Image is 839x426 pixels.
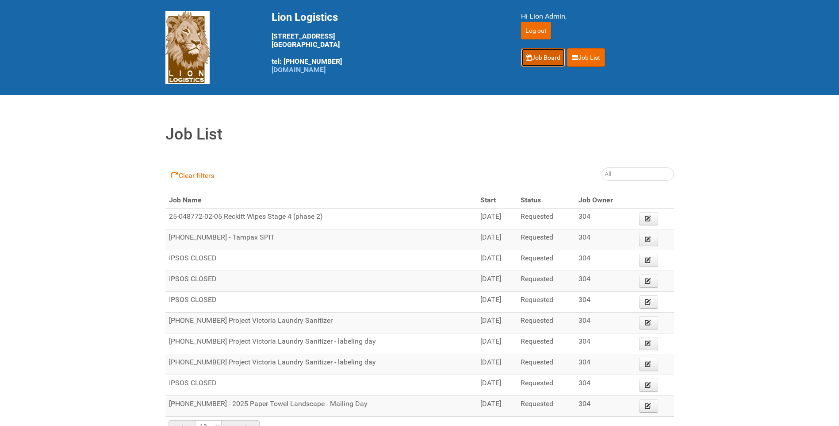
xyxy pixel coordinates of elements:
[575,354,636,375] td: 304
[521,48,565,67] a: Job Board
[575,375,636,396] td: 304
[272,11,499,74] div: [STREET_ADDRESS] [GEOGRAPHIC_DATA] tel: [PHONE_NUMBER]
[567,48,605,67] a: Job List
[477,375,517,396] td: [DATE]
[601,167,674,181] input: All
[169,196,202,204] span: Job Name
[575,292,636,313] td: 304
[517,229,575,250] td: Requested
[477,354,517,375] td: [DATE]
[517,333,575,354] td: Requested
[575,333,636,354] td: 304
[165,313,477,333] td: [PHONE_NUMBER] Project Victoria Laundry Sanitizer
[165,375,477,396] td: IPSOS CLOSED
[575,396,636,417] td: 304
[575,209,636,229] td: 304
[477,396,517,417] td: [DATE]
[517,292,575,313] td: Requested
[578,196,613,204] span: Job Owner
[517,354,575,375] td: Requested
[165,229,477,250] td: [PHONE_NUMBER] - Tampax SPIT
[521,196,541,204] span: Status
[272,11,338,23] span: Lion Logistics
[165,209,477,229] td: 25-048772-02-05 Reckitt Wipes Stage 4 (phase 2)
[517,250,575,271] td: Requested
[517,271,575,292] td: Requested
[477,292,517,313] td: [DATE]
[480,196,496,204] span: Start
[477,229,517,250] td: [DATE]
[165,396,477,417] td: [PHONE_NUMBER] - 2025 Paper Towel Landscape - Mailing Day
[521,11,674,22] div: Hi Lion Admin,
[517,375,575,396] td: Requested
[165,43,210,51] a: Lion Logistics
[521,22,551,39] input: Log out
[575,313,636,333] td: 304
[517,313,575,333] td: Requested
[165,11,210,84] img: Lion Logistics
[477,250,517,271] td: [DATE]
[165,333,477,354] td: [PHONE_NUMBER] Project Victoria Laundry Sanitizer - labeling day
[477,333,517,354] td: [DATE]
[165,354,477,375] td: [PHONE_NUMBER] Project Victoria Laundry Sanitizer - labeling day
[165,122,674,146] h1: Job List
[575,250,636,271] td: 304
[165,168,219,182] a: Clear filters
[165,292,477,313] td: IPSOS CLOSED
[517,396,575,417] td: Requested
[165,271,477,292] td: IPSOS CLOSED
[477,271,517,292] td: [DATE]
[517,209,575,229] td: Requested
[165,250,477,271] td: IPSOS CLOSED
[477,313,517,333] td: [DATE]
[575,271,636,292] td: 304
[477,209,517,229] td: [DATE]
[575,229,636,250] td: 304
[272,66,326,74] a: [DOMAIN_NAME]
